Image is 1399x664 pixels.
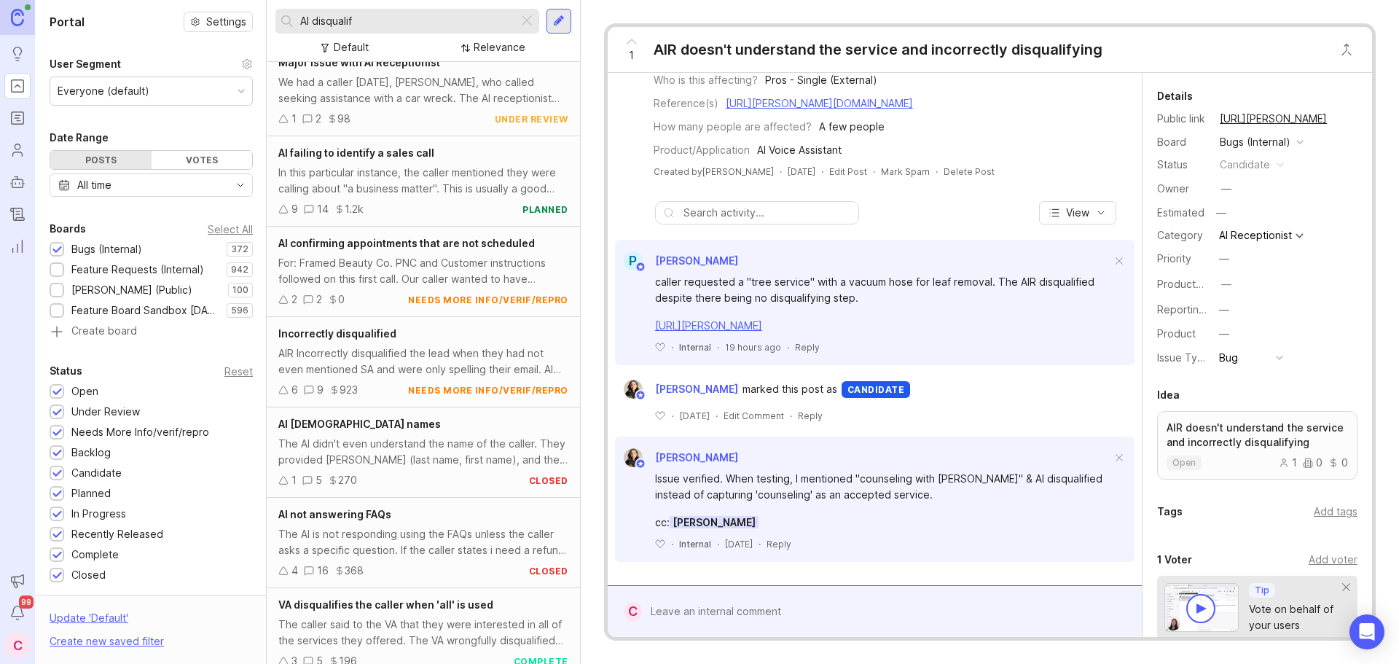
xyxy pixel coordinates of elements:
div: 1 [291,472,297,488]
a: AIR doesn't understand the service and incorrectly disqualifyingopen100 [1157,411,1357,480]
div: Category [1157,227,1208,243]
div: Update ' Default ' [50,610,128,633]
a: Portal [4,73,31,99]
span: [DATE] [788,165,815,178]
span: marked this post as [742,381,837,397]
div: Default [334,39,369,55]
a: Users [4,137,31,163]
p: AIR doesn't understand the service and incorrectly disqualifying [1167,421,1348,450]
span: 1 [629,47,634,63]
div: Tags [1157,503,1183,520]
label: Priority [1157,252,1191,265]
div: needs more info/verif/repro [408,384,568,397]
div: Created by [PERSON_NAME] [654,165,774,178]
p: 100 [232,284,248,296]
div: Who is this affecting? [654,72,758,88]
div: Idea [1157,386,1180,404]
a: [URL][PERSON_NAME] [1215,109,1331,128]
img: member badge [635,458,646,469]
a: Ideas [4,41,31,67]
div: Add voter [1309,552,1357,568]
a: Create board [50,326,253,339]
div: For: Framed Beauty Co. PNC and Customer instructions followed on this first call. Our caller want... [278,255,568,287]
div: · [759,538,761,550]
div: · [717,538,719,550]
div: Vote on behalf of your users [1249,601,1343,633]
button: Notifications [4,600,31,626]
a: AI failing to identify a sales callIn this particular instance, the caller mentioned they were ca... [267,136,580,227]
button: C [4,632,31,658]
a: Major Issue with AI ReceptionistWe had a caller [DATE], [PERSON_NAME], who called seeking assista... [267,46,580,136]
span: VA disqualifies the caller when 'all' is used [278,598,493,611]
input: Search... [300,13,512,29]
div: · [716,410,718,422]
a: Reporting [4,233,31,259]
a: AI not answering FAQsThe AI is not responding using the FAQs unless the caller asks a specific qu... [267,498,580,588]
div: Recently Released [71,526,163,542]
div: Status [50,362,82,380]
label: Reporting Team [1157,303,1235,316]
div: The AI is not responding using the FAQs unless the caller asks a specific question. If the caller... [278,526,568,558]
div: Board [1157,134,1208,150]
span: [PERSON_NAME] [655,381,738,397]
button: Mark Spam [881,165,930,178]
p: 942 [231,264,248,276]
span: AI failing to identify a sales call [278,147,434,159]
a: AI confirming appointments that are not scheduledFor: Framed Beauty Co. PNC and Customer instruct... [267,227,580,317]
div: Open Intercom Messenger [1349,614,1384,649]
div: Edit Post [829,165,867,178]
div: 16 [317,563,329,579]
div: cc: [655,515,1111,531]
div: [PERSON_NAME] (Public) [71,282,192,298]
div: Bug [1219,350,1238,366]
div: Owner [1157,181,1208,197]
div: Reference(s) [654,95,718,112]
div: 0 [338,292,345,308]
a: Changelog [4,201,31,227]
label: Product [1157,327,1196,340]
span: [PERSON_NAME] [670,516,759,528]
div: 2 [291,292,297,308]
h1: Portal [50,13,85,31]
a: Incorrectly disqualifiedAIR Incorrectly disqualified the lead when they had not even mentioned SA... [267,317,580,407]
div: P [624,251,643,270]
button: View [1039,201,1116,224]
div: · [671,410,673,422]
div: · [717,341,719,354]
div: closed [529,565,568,577]
div: 0 [1303,458,1322,468]
img: video-thumbnail-vote-d41b83416815613422e2ca741bf692cc.jpg [1164,583,1239,632]
div: 9 [317,382,324,398]
div: Delete Post [944,165,995,178]
div: 1 Voter [1157,551,1192,569]
div: Boards [50,220,86,238]
div: The AI didn't even understand the name of the caller. They provided [PERSON_NAME] (last name, fir... [278,436,568,468]
div: Backlog [71,445,111,461]
span: AI not answering FAQs [278,508,391,520]
div: Planned [71,485,111,501]
div: 14 [317,201,329,217]
div: · [873,165,875,178]
div: Public link [1157,111,1208,127]
p: 596 [231,305,248,316]
span: 99 [19,595,34,609]
div: Pros - Single (External) [765,72,877,88]
a: [URL][PERSON_NAME] [655,319,762,332]
div: Posts [50,151,152,169]
div: Needs More Info/verif/repro [71,424,209,440]
button: Close button [1332,35,1361,64]
span: 19 hours ago [725,341,781,354]
div: Reply [798,410,823,422]
div: Select All [208,225,253,233]
span: View [1066,206,1089,220]
div: 98 [337,111,350,127]
span: AI confirming appointments that are not scheduled [278,237,535,249]
div: 1 [291,111,297,127]
div: 9 [291,201,298,217]
div: AIR Incorrectly disqualified the lead when they had not even mentioned SA and were only spelling ... [278,345,568,378]
div: Create new saved filter [50,633,164,649]
a: Settings [184,12,253,32]
p: open [1172,457,1196,469]
div: · [821,165,823,178]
